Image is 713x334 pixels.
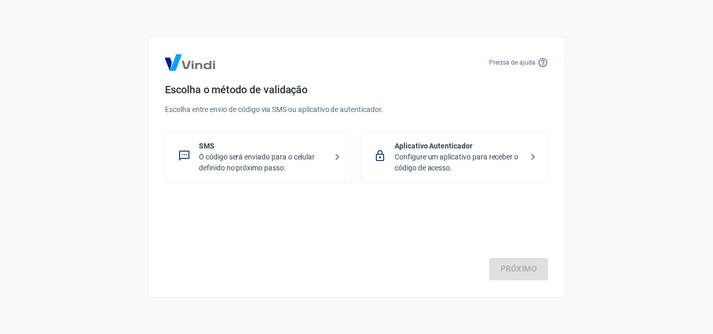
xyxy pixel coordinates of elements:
[395,152,522,174] p: Configure um aplicativo para receber o código de acesso.
[395,141,522,152] p: Aplicativo Autenticador
[165,83,548,96] h4: Escolha o método de validação
[199,141,327,152] p: SMS
[165,104,548,115] p: Escolha entre envio de código via SMS ou aplicativo de autenticador.
[165,132,352,182] div: SMSO código será enviado para o celular definido no próximo passo.
[165,54,215,71] img: Logo Vind
[489,58,536,67] p: Precisa de ajuda
[199,152,327,174] p: O código será enviado para o celular definido no próximo passo.
[361,132,548,182] div: Aplicativo AutenticadorConfigure um aplicativo para receber o código de acesso.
